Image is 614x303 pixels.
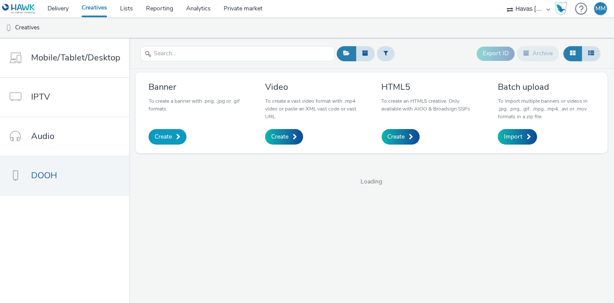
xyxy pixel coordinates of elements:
[149,129,187,145] a: Create
[265,97,362,120] p: To create a vast video format with .mp4 video or paste an XML vast code or vast URL.
[498,97,595,120] p: To import multiple banners or videos in .jpg, .png, .gif, .mpg, .mp4, .avi or .mov formats in a z...
[517,46,559,61] button: Archive
[554,2,567,16] img: Hawk Academy
[382,97,478,113] p: To create an HTML5 creative. Only available with AIOO & Broadsign SSPs
[477,47,515,60] button: Export ID
[149,97,245,113] p: To create a banner with .png, .jpg or .gif formats.
[265,81,362,93] h3: Video
[563,46,582,61] button: Grid
[382,81,478,93] h3: HTML5
[498,81,595,93] h3: Batch upload
[265,129,303,145] a: Create
[149,81,245,93] h3: Banner
[31,169,57,182] span: DOOH
[498,129,537,145] a: Import
[554,2,571,16] a: Hawk Academy
[140,46,335,61] input: Search...
[595,2,606,15] div: MM
[271,133,288,141] span: Create
[31,130,54,142] span: Audio
[382,129,420,145] a: Create
[155,133,172,141] span: Create
[2,3,35,14] img: undefined Logo
[129,177,614,186] span: Loading
[4,24,13,32] img: dooh
[388,133,405,141] span: Create
[582,46,601,61] button: Table
[31,91,50,103] span: IPTV
[504,133,522,141] span: Import
[31,51,120,64] span: Mobile/Tablet/Desktop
